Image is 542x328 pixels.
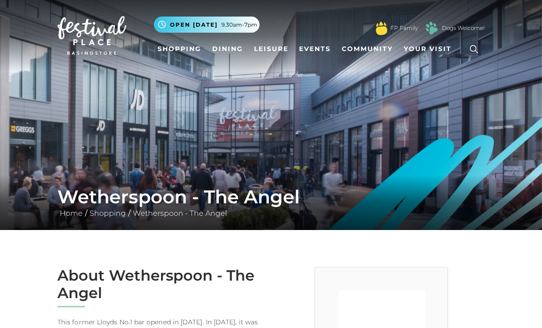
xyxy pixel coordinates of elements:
[87,209,128,218] a: Shopping
[250,40,292,58] a: Leisure
[338,40,396,58] a: Community
[154,17,260,33] button: Open [DATE] 9.30am-7pm
[170,21,218,29] span: Open [DATE]
[57,16,126,55] img: Festival Place Logo
[404,44,452,54] span: Your Visit
[57,267,264,302] h2: About Wetherspoon - The Angel
[442,24,485,32] a: Dogs Welcome!
[57,186,485,208] h1: Wetherspoon - The Angel
[400,40,460,58] a: Your Visit
[51,186,491,219] div: / /
[295,40,334,58] a: Events
[209,40,247,58] a: Dining
[130,209,229,218] a: Wetherspoon - The Angel
[390,24,418,32] a: FP Family
[154,40,205,58] a: Shopping
[57,209,85,218] a: Home
[221,21,257,29] span: 9.30am-7pm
